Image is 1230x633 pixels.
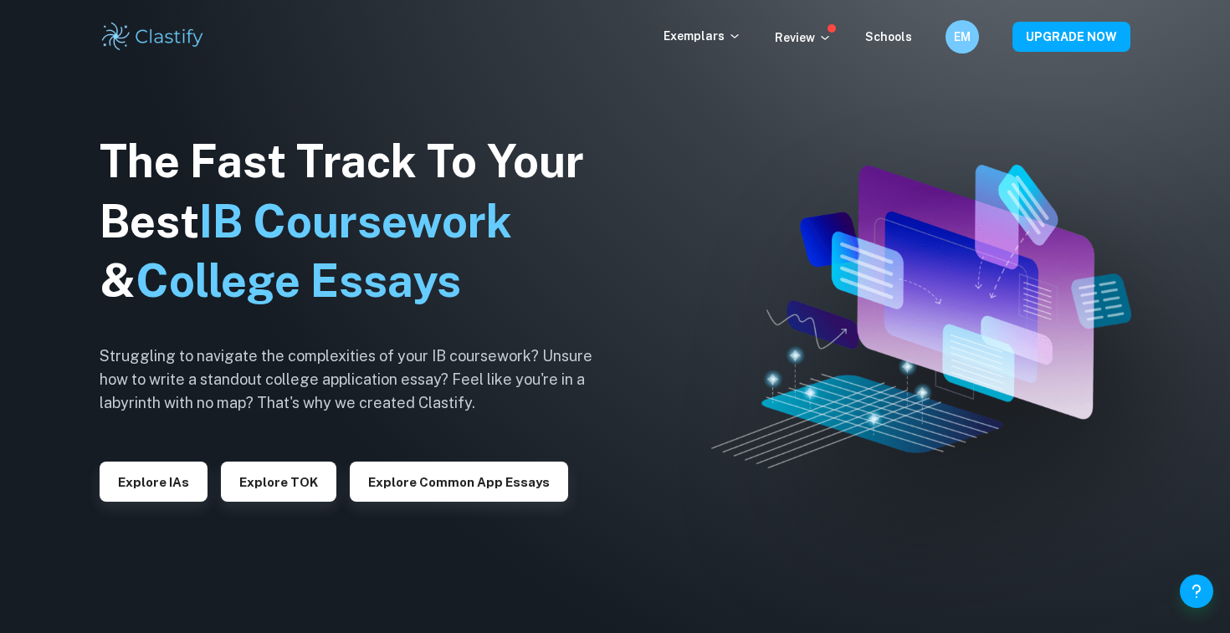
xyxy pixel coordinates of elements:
[953,28,972,46] h6: EM
[100,345,618,415] h6: Struggling to navigate the complexities of your IB coursework? Unsure how to write a standout col...
[100,131,618,312] h1: The Fast Track To Your Best &
[350,462,568,502] button: Explore Common App essays
[199,195,512,248] span: IB Coursework
[711,165,1132,468] img: Clastify hero
[1012,22,1130,52] button: UPGRADE NOW
[865,30,912,43] a: Schools
[1180,574,1213,608] button: Help and Feedback
[136,254,461,307] span: College Essays
[946,20,979,54] button: EM
[350,473,568,489] a: Explore Common App essays
[100,473,208,489] a: Explore IAs
[221,473,336,489] a: Explore TOK
[221,462,336,502] button: Explore TOK
[664,27,741,45] p: Exemplars
[100,20,206,54] img: Clastify logo
[775,28,832,47] p: Review
[100,462,208,502] button: Explore IAs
